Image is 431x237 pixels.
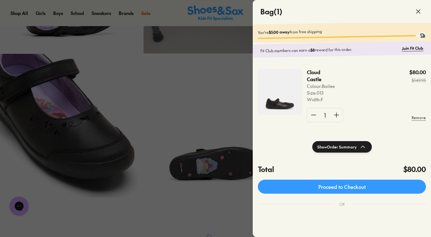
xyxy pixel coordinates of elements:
p: Colour: Bailee [307,83,336,90]
a: Proceed to Checkout [258,180,426,194]
h4: Total [258,164,274,175]
p: Fit Club members can earn a reward for this order. [260,46,399,54]
div: 1 [320,108,330,122]
a: Join Fit Club [402,45,423,51]
p: $80.00 [409,69,426,76]
button: Gorgias live chat [3,2,22,21]
p: Size : 013 [307,90,336,96]
h4: Bag ( 1 ) [260,6,282,17]
p: Cloud Castle [307,69,330,83]
b: $5.00 away [269,29,290,35]
iframe: PayPal-paypal [258,220,426,237]
s: $149.95 [409,77,426,84]
p: Width : F [307,96,336,103]
p: You're from free shipping [258,26,426,35]
b: $8 [310,47,315,52]
h4: $80.00 [403,164,426,175]
div: OR [334,196,350,212]
img: 4-524466_6dd7d0c9-da10-4461-8ab6-e662c04ea7ff.jpg [258,69,302,115]
button: ShowOrder Summary [312,141,372,153]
